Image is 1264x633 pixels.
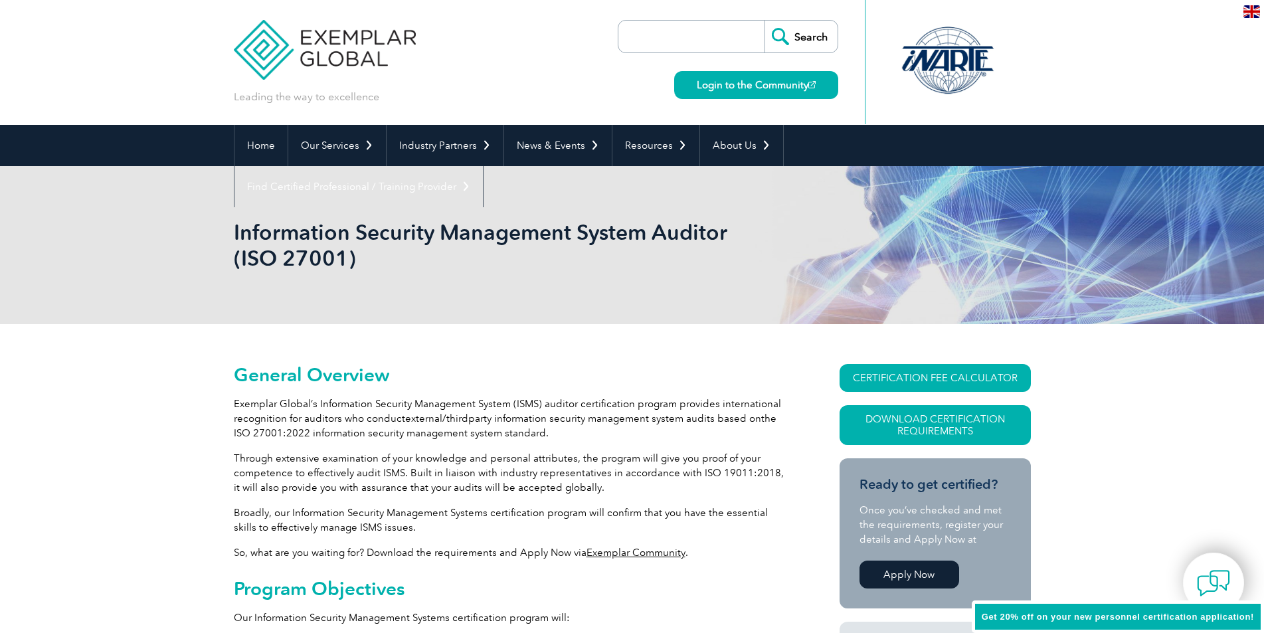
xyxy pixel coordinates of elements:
a: Home [234,125,288,166]
a: Apply Now [859,561,959,588]
p: Through extensive examination of your knowledge and personal attributes, the program will give yo... [234,451,792,495]
p: Once you’ve checked and met the requirements, register your details and Apply Now at [859,503,1011,547]
a: News & Events [504,125,612,166]
p: Our Information Security Management Systems certification program will: [234,610,792,625]
h2: Program Objectives [234,578,792,599]
p: So, what are you waiting for? Download the requirements and Apply Now via . [234,545,792,560]
a: Login to the Community [674,71,838,99]
span: Get 20% off on your new personnel certification application! [982,612,1254,622]
a: Industry Partners [387,125,503,166]
a: Resources [612,125,699,166]
p: Exemplar Global’s Information Security Management System (ISMS) auditor certification program pro... [234,397,792,440]
a: About Us [700,125,783,166]
img: contact-chat.png [1197,567,1230,600]
h1: Information Security Management System Auditor (ISO 27001) [234,219,744,271]
input: Search [765,21,838,52]
a: Find Certified Professional / Training Provider [234,166,483,207]
a: CERTIFICATION FEE CALCULATOR [840,364,1031,392]
a: Download Certification Requirements [840,405,1031,445]
h2: General Overview [234,364,792,385]
p: Broadly, our Information Security Management Systems certification program will confirm that you ... [234,505,792,535]
a: Our Services [288,125,386,166]
span: party information security management system audits based on [468,412,761,424]
a: Exemplar Community [587,547,685,559]
img: en [1243,5,1260,18]
span: external/third [405,412,468,424]
p: Leading the way to excellence [234,90,379,104]
h3: Ready to get certified? [859,476,1011,493]
img: open_square.png [808,81,816,88]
